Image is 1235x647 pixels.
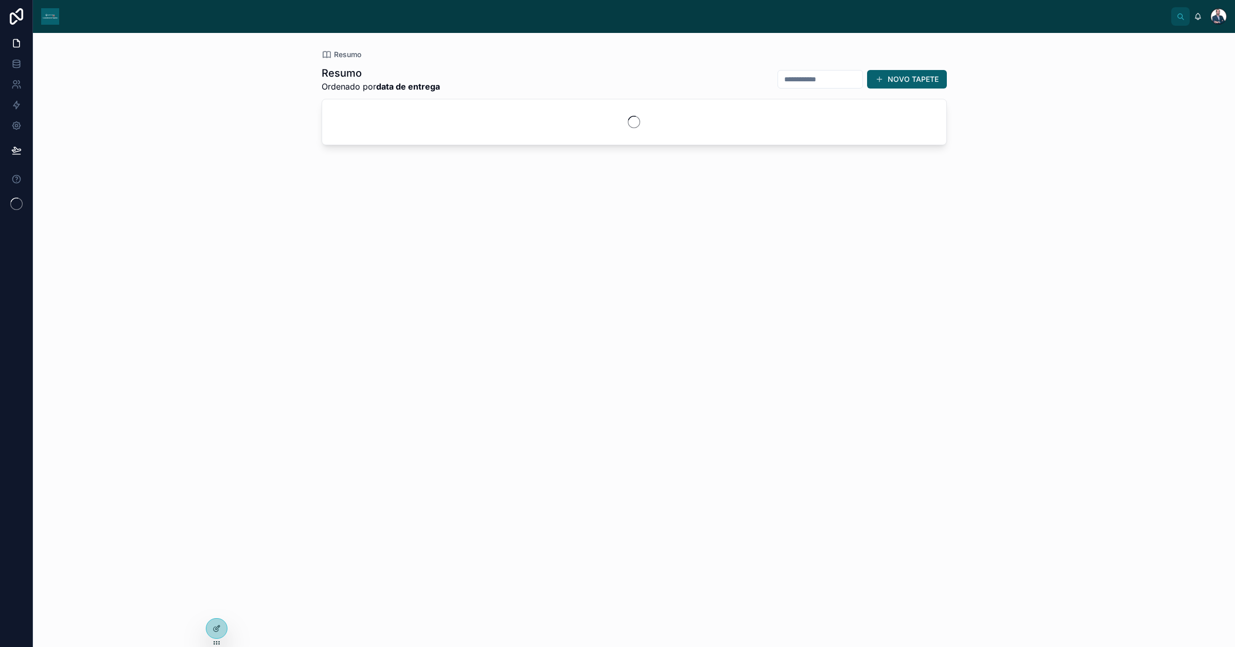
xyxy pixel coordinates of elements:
[376,81,440,92] strong: data de entrega
[334,49,361,60] span: Resumo
[867,70,947,89] button: NOVO TAPETE
[322,66,440,80] h1: Resumo
[322,49,361,60] a: Resumo
[322,80,440,93] span: Ordenado por
[67,14,1171,19] div: scrollable content
[41,8,59,25] img: App logo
